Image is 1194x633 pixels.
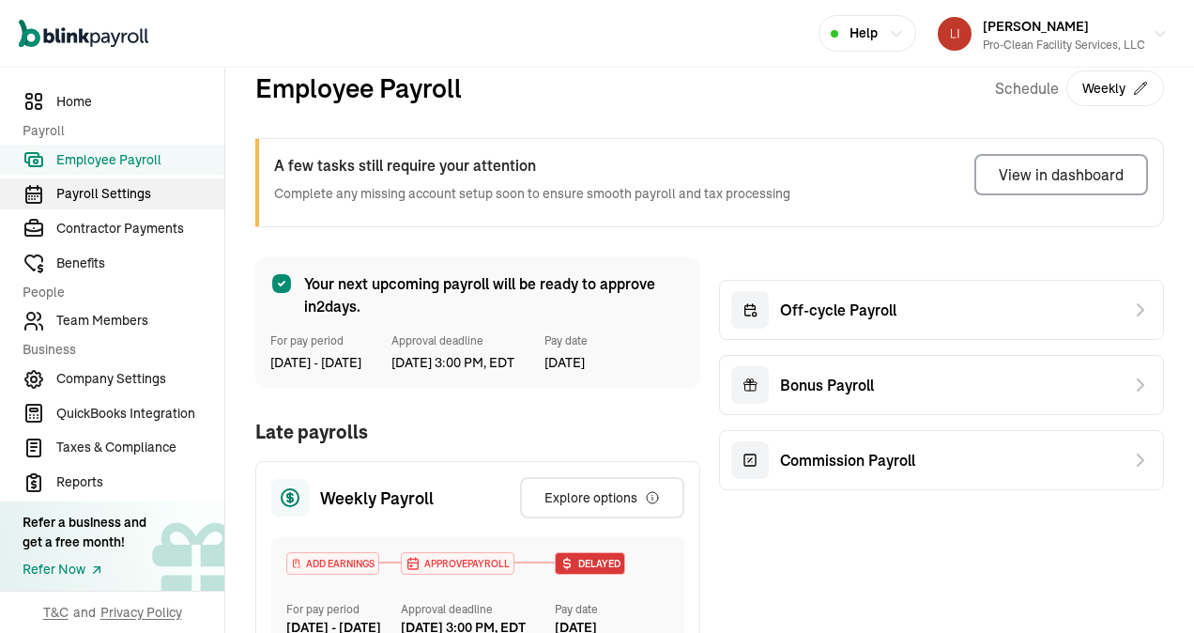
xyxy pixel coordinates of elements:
[274,154,790,177] h3: A few tasks still require your attention
[544,488,660,507] div: Explore options
[983,37,1145,54] div: Pro-Clean Facility Services, LLC
[819,15,916,52] button: Help
[544,353,588,373] span: [DATE]
[23,283,213,302] span: People
[56,404,224,424] span: QuickBooks Integration
[850,23,878,43] span: Help
[391,353,514,373] span: [DATE] 3:00 PM, EDT
[520,477,684,518] button: Explore options
[23,513,146,552] div: Refer a business and get a free month!
[320,486,434,511] span: Weekly Payroll
[287,553,378,574] div: ADD EARNINGS
[286,601,401,618] div: For pay period
[1100,543,1194,633] iframe: Chat Widget
[43,603,69,622] span: T&C
[23,340,213,360] span: Business
[555,601,669,618] div: Pay date
[23,560,146,579] a: Refer Now
[274,184,790,204] p: Complete any missing account setup soon to ensure smooth payroll and tax processing
[304,272,685,317] span: Your next upcoming payroll will be ready to approve in 2 days.
[421,557,510,571] span: APPROVE PAYROLL
[56,184,224,204] span: Payroll Settings
[270,332,361,349] span: For pay period
[56,438,224,457] span: Taxes & Compliance
[19,7,148,61] nav: Global
[983,18,1089,35] span: [PERSON_NAME]
[780,374,874,396] span: Bonus Payroll
[401,601,546,618] div: Approval deadline
[544,332,588,349] span: Pay date
[999,163,1124,186] div: View in dashboard
[780,449,915,471] span: Commission Payroll
[100,603,182,622] span: Privacy Policy
[56,150,224,170] span: Employee Payroll
[56,92,224,112] span: Home
[974,154,1148,195] button: View in dashboard
[56,254,224,273] span: Benefits
[391,332,514,349] span: Approval deadline
[23,121,213,141] span: Payroll
[574,557,620,571] span: Delayed
[56,311,224,331] span: Team Members
[255,69,462,108] h2: Employee Payroll
[56,472,224,492] span: Reports
[995,69,1164,108] div: Schedule
[1066,70,1164,106] button: Weekly
[930,10,1175,57] button: [PERSON_NAME]Pro-Clean Facility Services, LLC
[56,369,224,389] span: Company Settings
[270,353,361,373] span: [DATE] - [DATE]
[56,219,224,239] span: Contractor Payments
[255,418,368,446] h1: Late payrolls
[780,299,896,321] span: Off-cycle Payroll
